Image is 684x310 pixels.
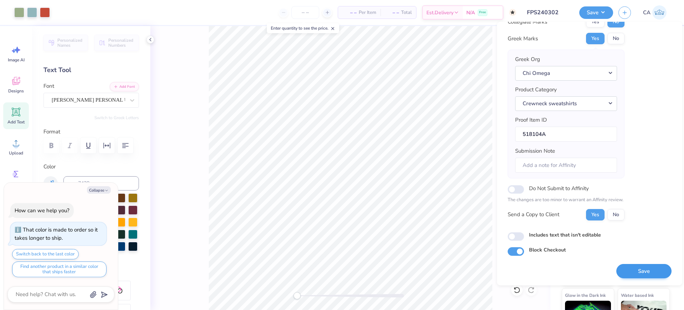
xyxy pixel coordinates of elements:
[529,184,589,193] label: Do Not Submit to Affinity
[12,249,79,259] button: Switch back to the last color
[12,261,107,277] button: Find another product in a similar color that ships faster
[8,57,25,63] span: Image AI
[63,176,139,190] input: e.g. 7428 c
[586,33,605,44] button: Yes
[640,5,670,20] a: CA
[508,210,559,219] div: Send a Copy to Client
[15,226,98,242] div: That color is made to order so it takes longer to ship.
[621,291,654,299] span: Water based Ink
[110,82,139,91] button: Add Font
[579,6,613,19] button: Save
[108,38,135,48] span: Personalized Numbers
[294,292,301,299] div: Accessibility label
[515,147,555,155] label: Submission Note
[385,9,399,16] span: – –
[267,23,339,33] div: Enter quantity to see the price.
[9,150,23,156] span: Upload
[466,9,475,16] span: N/A
[342,9,357,16] span: – –
[7,119,25,125] span: Add Text
[43,163,139,171] label: Color
[508,35,538,43] div: Greek Marks
[43,128,139,136] label: Format
[607,16,625,27] button: No
[94,35,139,51] button: Personalized Numbers
[87,186,111,194] button: Collapse
[607,33,625,44] button: No
[43,35,88,51] button: Personalized Names
[426,9,454,16] span: Est. Delivery
[291,6,319,19] input: – –
[515,55,540,63] label: Greek Org
[616,264,672,279] button: Save
[515,116,547,124] label: Proof Item ID
[515,96,617,111] button: Crewneck sweatshirts
[515,66,617,81] button: Chi Omega
[607,209,625,220] button: No
[15,207,69,214] div: How can we help you?
[8,88,24,94] span: Designs
[529,246,566,254] label: Block Checkout
[508,197,625,204] p: The changes are too minor to warrant an Affinity review.
[586,209,605,220] button: Yes
[57,38,84,48] span: Personalized Names
[401,9,412,16] span: Total
[643,9,651,17] span: CA
[94,115,139,121] button: Switch to Greek Letters
[529,231,601,239] label: Includes text that isn't editable
[11,181,22,187] span: Greek
[43,82,54,90] label: Font
[565,291,606,299] span: Glow in the Dark Ink
[586,16,605,27] button: Yes
[479,10,486,15] span: Free
[515,158,617,173] input: Add a note for Affinity
[359,9,376,16] span: Per Item
[43,65,139,75] div: Text Tool
[515,86,557,94] label: Product Category
[508,18,547,26] div: Collegiate Marks
[522,5,574,20] input: Untitled Design
[652,5,667,20] img: Chollene Anne Aranda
